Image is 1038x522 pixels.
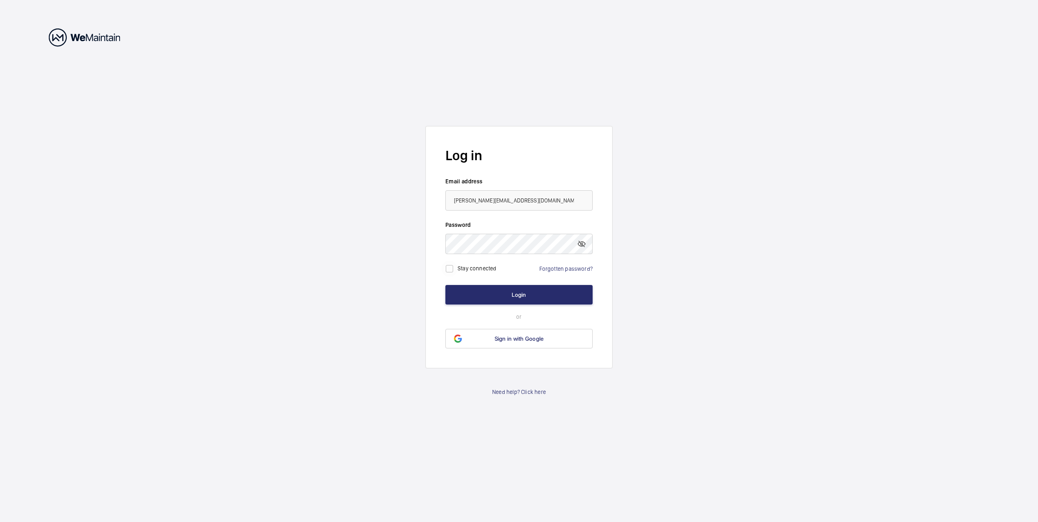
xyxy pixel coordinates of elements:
a: Need help? Click here [492,388,546,396]
span: Sign in with Google [495,335,544,342]
label: Stay connected [458,265,497,272]
label: Email address [445,177,593,185]
p: or [445,313,593,321]
label: Password [445,221,593,229]
input: Your email address [445,190,593,211]
h2: Log in [445,146,593,165]
a: Forgotten password? [539,265,593,272]
button: Login [445,285,593,304]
